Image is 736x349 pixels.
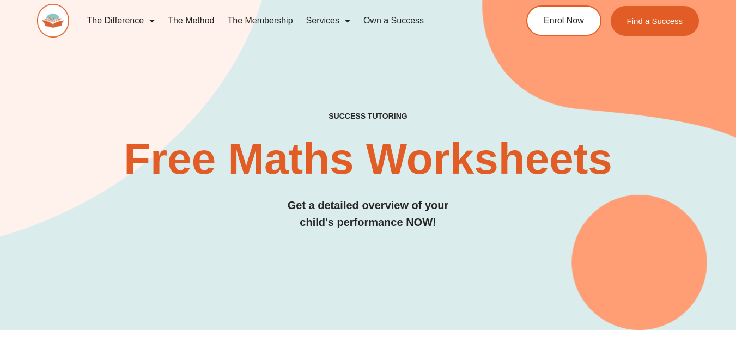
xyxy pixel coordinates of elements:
nav: Menu [80,8,488,33]
span: Enrol Now [544,16,584,25]
h4: SUCCESS TUTORING​ [37,112,699,121]
h2: Free Maths Worksheets​ [37,137,699,181]
a: Services [300,8,357,33]
a: The Method [161,8,221,33]
a: The Membership [221,8,300,33]
a: Enrol Now [526,5,601,36]
span: Find a Success [627,17,683,25]
a: Find a Success [611,6,699,36]
a: The Difference [80,8,161,33]
h3: Get a detailed overview of your child's performance NOW! [37,197,699,231]
a: Own a Success [357,8,430,33]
